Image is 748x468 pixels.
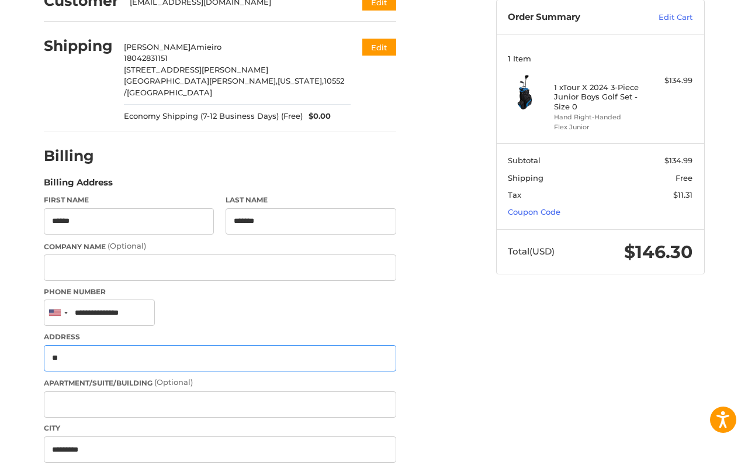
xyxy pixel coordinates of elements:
h2: Shipping [44,37,113,55]
span: $0.00 [303,111,331,122]
label: Last Name [226,195,396,205]
span: $146.30 [624,241,692,263]
span: $134.99 [664,156,692,165]
li: Flex Junior [554,122,643,132]
span: 18042831151 [124,53,168,63]
label: Company Name [44,240,396,252]
legend: Billing Address [44,176,113,195]
li: Hand Right-Handed [554,112,643,122]
a: Edit Cart [633,12,692,23]
h4: 1 x Tour X 2024 3-Piece Junior Boys Golf Set - Size 0 [554,82,643,111]
span: [US_STATE], [278,76,324,85]
label: First Name [44,195,214,205]
button: Edit [362,39,396,56]
span: [STREET_ADDRESS][PERSON_NAME] [124,65,268,74]
span: Amieiro [191,42,221,51]
span: [GEOGRAPHIC_DATA] [127,88,212,97]
span: Shipping [508,173,543,183]
span: Free [676,173,692,183]
span: $11.31 [673,190,692,199]
label: Phone Number [44,287,396,297]
h3: Order Summary [508,12,633,23]
h2: Billing [44,147,112,165]
small: (Optional) [108,241,146,250]
span: Tax [508,190,521,199]
label: City [44,423,396,433]
div: $134.99 [646,75,692,87]
span: 10552 / [124,76,344,97]
span: [PERSON_NAME] [124,42,191,51]
label: Address [44,332,396,342]
label: Apartment/Suite/Building [44,377,396,388]
a: Coupon Code [508,207,560,216]
span: [GEOGRAPHIC_DATA][PERSON_NAME], [124,76,278,85]
div: United States: +1 [44,300,71,325]
span: Economy Shipping (7-12 Business Days) (Free) [124,111,303,122]
span: Subtotal [508,156,541,165]
span: Total (USD) [508,246,555,257]
h3: 1 Item [508,54,692,63]
small: (Optional) [154,377,193,387]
